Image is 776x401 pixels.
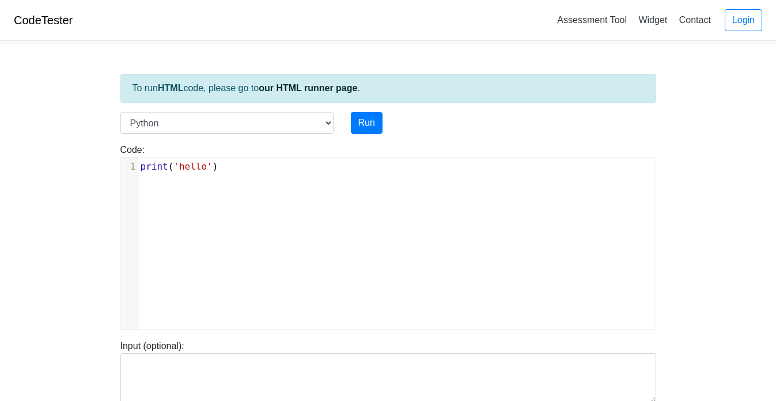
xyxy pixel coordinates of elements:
[121,160,138,174] div: 1
[112,143,665,330] div: Code:
[158,83,183,93] strong: HTML
[120,74,656,103] div: To run code, please go to .
[14,14,73,27] a: CodeTester
[141,161,218,172] span: ( )
[634,10,672,29] a: Widget
[259,83,357,93] a: our HTML runner page
[173,161,212,172] span: 'hello'
[675,10,716,29] a: Contact
[552,10,631,29] a: Assessment Tool
[725,9,762,31] a: Login
[141,161,168,172] span: print
[351,112,383,134] button: Run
